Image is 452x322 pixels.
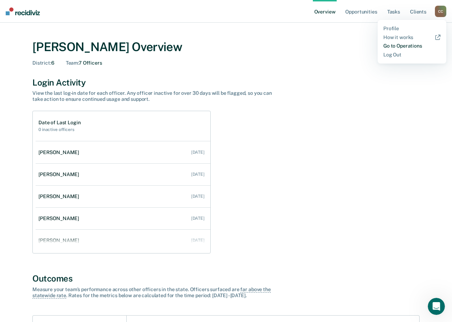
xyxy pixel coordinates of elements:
div: Login Activity [32,77,420,88]
a: [PERSON_NAME] [DATE] [36,208,210,229]
a: How it works [383,34,441,40]
div: [DATE] [191,238,205,243]
div: [DATE] [191,150,205,155]
a: Log Out [383,52,441,58]
a: [PERSON_NAME] [DATE] [36,230,210,251]
div: 7 Officers [66,60,102,66]
h2: 0 inactive officers [38,127,80,132]
div: [PERSON_NAME] [38,238,82,244]
div: [PERSON_NAME] [38,215,82,222]
div: Outcomes [32,273,420,284]
div: [PERSON_NAME] [38,171,82,178]
span: District : [32,60,51,66]
span: Team : [66,60,79,66]
iframe: Intercom live chat [428,298,445,315]
a: [PERSON_NAME] [DATE] [36,186,210,207]
a: [PERSON_NAME] [DATE] [36,164,210,185]
a: Go to Operations [383,43,441,49]
a: Profile [383,26,441,32]
div: [DATE] [191,172,205,177]
div: C C [435,6,446,17]
div: View the last log-in date for each officer. Any officer inactive for over 30 days will be flagged... [32,90,282,102]
a: [PERSON_NAME] [DATE] [36,142,210,163]
div: [DATE] [191,194,205,199]
div: [PERSON_NAME] Overview [32,40,420,54]
div: [PERSON_NAME] [38,193,82,200]
div: 6 [32,60,54,66]
div: [DATE] [191,216,205,221]
button: CC [435,6,446,17]
div: [PERSON_NAME] [38,149,82,155]
span: far above the statewide rate [32,286,271,299]
h1: Date of Last Login [38,120,80,126]
div: Measure your team’s performance across other officer s in the state. Officer s surfaced are . Rat... [32,286,282,299]
img: Recidiviz [6,7,40,15]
